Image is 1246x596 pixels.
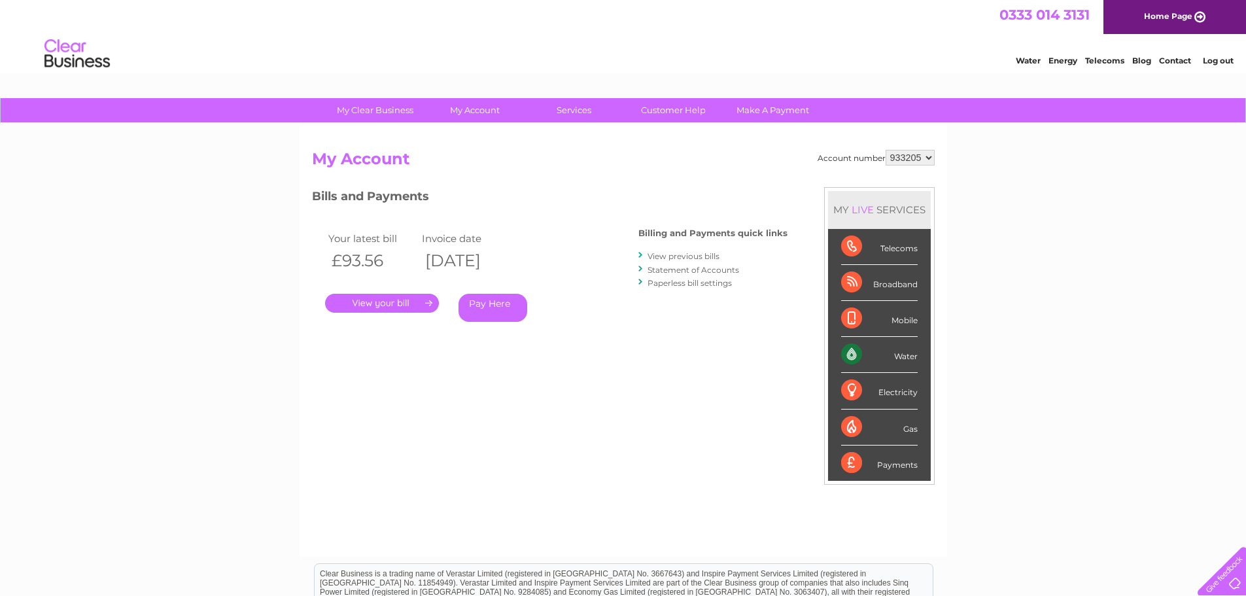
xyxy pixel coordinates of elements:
[315,7,933,63] div: Clear Business is a trading name of Verastar Limited (registered in [GEOGRAPHIC_DATA] No. 3667643...
[849,203,876,216] div: LIVE
[1085,56,1124,65] a: Telecoms
[325,247,419,274] th: £93.56
[999,7,1090,23] a: 0333 014 3131
[419,230,513,247] td: Invoice date
[459,294,527,322] a: Pay Here
[648,251,719,261] a: View previous bills
[325,230,419,247] td: Your latest bill
[1048,56,1077,65] a: Energy
[841,410,918,446] div: Gas
[841,373,918,409] div: Electricity
[1132,56,1151,65] a: Blog
[841,337,918,373] div: Water
[1016,56,1041,65] a: Water
[719,98,827,122] a: Make A Payment
[312,187,787,210] h3: Bills and Payments
[312,150,935,175] h2: My Account
[841,265,918,301] div: Broadband
[841,446,918,481] div: Payments
[638,228,787,238] h4: Billing and Payments quick links
[321,98,429,122] a: My Clear Business
[421,98,528,122] a: My Account
[1203,56,1234,65] a: Log out
[619,98,727,122] a: Customer Help
[325,294,439,313] a: .
[648,265,739,275] a: Statement of Accounts
[828,191,931,228] div: MY SERVICES
[44,34,111,74] img: logo.png
[841,301,918,337] div: Mobile
[520,98,628,122] a: Services
[1159,56,1191,65] a: Contact
[419,247,513,274] th: [DATE]
[648,278,732,288] a: Paperless bill settings
[841,229,918,265] div: Telecoms
[818,150,935,166] div: Account number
